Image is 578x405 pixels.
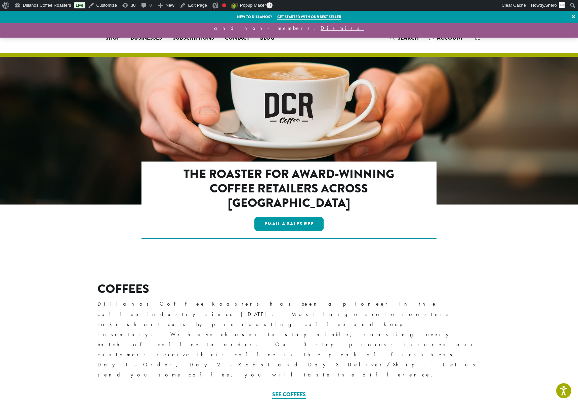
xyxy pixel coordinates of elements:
span: Shop [106,34,120,42]
span: Shero [545,3,557,8]
a: Shop [100,33,125,43]
span: Search [398,34,419,42]
h2: COFFEES [97,282,481,296]
a: × [569,11,578,23]
a: Search [384,32,424,43]
a: Get started with our best seller [277,14,341,20]
p: Dillanos Coffee Roasters has been a pioneer in the coffee industry since [DATE]. Most large scale... [97,299,481,380]
a: Dismiss [321,25,364,32]
h2: The Roaster for Award-Winning Coffee Retailers Across [GEOGRAPHIC_DATA] [171,167,408,211]
a: Email a Sales Rep [254,217,324,231]
span: Blog [260,34,274,42]
span: 0 [266,2,273,8]
a: Live [74,2,85,8]
span: Account [437,34,463,42]
span: Contact [225,34,249,42]
div: Focus keyphrase not set [222,3,226,7]
a: See Coffees [272,391,306,399]
span: Subscriptions [173,34,214,42]
span: Businesses [131,34,162,42]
